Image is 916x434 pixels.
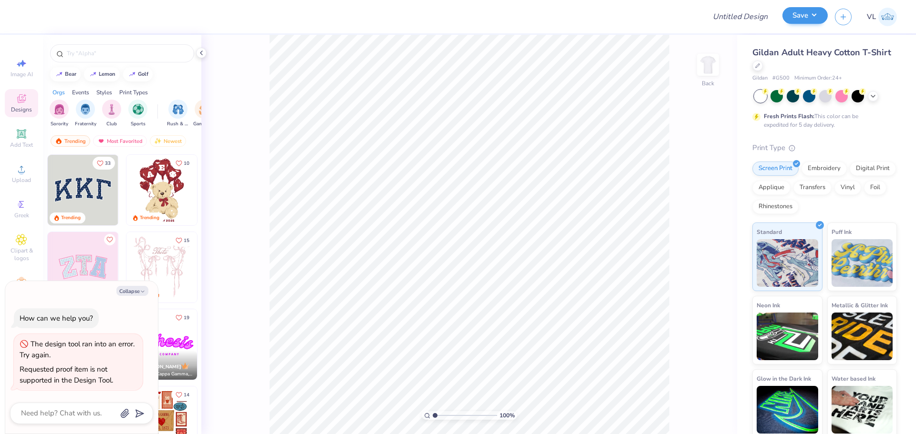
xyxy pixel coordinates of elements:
div: Rhinestones [752,200,799,214]
img: Sports Image [133,104,144,115]
img: edfb13fc-0e43-44eb-bea2-bf7fc0dd67f9 [118,155,188,225]
img: Puff Ink [832,239,893,287]
img: 83dda5b0-2158-48ca-832c-f6b4ef4c4536 [126,232,197,303]
span: Sorority [51,121,68,128]
a: VL [867,8,897,26]
img: d12a98c7-f0f7-4345-bf3a-b9f1b718b86e [197,232,267,303]
span: Designs [11,106,32,113]
img: Standard [757,239,818,287]
span: Add Text [10,141,33,149]
span: # G500 [772,74,790,82]
button: filter button [75,100,96,128]
img: Fraternity Image [80,104,91,115]
button: filter button [50,100,69,128]
div: Transfers [793,181,832,195]
div: Applique [752,181,791,195]
div: golf [138,71,148,77]
span: Gildan Adult Heavy Cotton T-Shirt [752,47,891,58]
span: Greek [14,212,29,219]
span: Clipart & logos [5,247,38,262]
div: filter for Rush & Bid [167,100,189,128]
span: [PERSON_NAME] [142,363,181,370]
div: Print Type [752,142,897,153]
div: Digital Print [850,161,896,176]
span: Image AI [10,71,33,78]
div: Trending [140,214,159,222]
div: Trending [51,135,90,147]
div: Most Favorited [93,135,147,147]
img: Rush & Bid Image [173,104,184,115]
div: Embroidery [801,161,847,176]
span: 15 [184,238,189,243]
span: 10 [184,161,189,166]
input: Try "Alpha" [66,49,188,58]
div: bear [65,71,76,77]
span: Glow in the Dark Ink [757,373,811,384]
div: filter for Fraternity [75,100,96,128]
button: Like [104,234,115,245]
img: Sorority Image [54,104,65,115]
div: Back [702,79,714,88]
span: Kappa Kappa Gamma, [GEOGRAPHIC_DATA][US_STATE] [142,371,193,378]
img: Neon Ink [757,313,818,360]
img: trend_line.gif [89,71,97,77]
button: filter button [193,100,215,128]
img: 5ee11766-d822-42f5-ad4e-763472bf8dcf [118,232,188,303]
div: Requested proof item is not supported in the Design Tool. [20,364,113,385]
img: Club Image [106,104,117,115]
span: Fraternity [75,121,96,128]
span: Standard [757,227,782,237]
strong: Fresh Prints Flash: [764,112,814,120]
img: most_fav.gif [97,138,105,144]
button: Like [171,157,194,170]
span: Club [106,121,117,128]
img: trend_line.gif [128,71,136,77]
img: Metallic & Glitter Ink [832,313,893,360]
img: Game Day Image [199,104,210,115]
button: bear [50,67,81,81]
img: 3b9aba4f-e317-4aa7-a679-c95a879539bd [48,155,118,225]
button: Like [93,157,115,170]
div: Newest [150,135,186,147]
div: Screen Print [752,161,799,176]
span: Upload [12,176,31,184]
button: lemon [84,67,120,81]
button: filter button [102,100,121,128]
div: filter for Sorority [50,100,69,128]
div: Orgs [52,88,65,97]
button: Like [171,234,194,247]
div: Vinyl [834,181,861,195]
img: e5c25cba-9be7-456f-8dc7-97e2284da968 [126,309,197,380]
span: Sports [131,121,146,128]
div: Styles [96,88,112,97]
img: topCreatorCrown.gif [181,362,189,370]
span: Game Day [193,121,215,128]
span: Gildan [752,74,768,82]
span: 19 [184,315,189,320]
button: Like [171,388,194,401]
span: Rush & Bid [167,121,189,128]
span: Neon Ink [757,300,780,310]
span: 33 [105,161,111,166]
div: The design tool ran into an error. Try again. [20,339,135,360]
img: Newest.gif [154,138,162,144]
div: Foil [864,181,886,195]
img: e74243e0-e378-47aa-a400-bc6bcb25063a [197,155,267,225]
img: 587403a7-0594-4a7f-b2bd-0ca67a3ff8dd [126,155,197,225]
div: How can we help you? [20,313,93,323]
div: Trending [61,214,81,222]
div: This color can be expedited for 5 day delivery. [764,112,881,129]
img: trend_line.gif [55,71,63,77]
img: Glow in the Dark Ink [757,386,818,434]
div: filter for Club [102,100,121,128]
img: 190a3832-2857-43c9-9a52-6d493f4406b1 [197,309,267,380]
span: 100 % [500,411,515,420]
button: Like [171,311,194,324]
button: Collapse [116,286,148,296]
div: filter for Game Day [193,100,215,128]
img: Water based Ink [832,386,893,434]
img: 9980f5e8-e6a1-4b4a-8839-2b0e9349023c [48,232,118,303]
span: VL [867,11,876,22]
div: Print Types [119,88,148,97]
img: Back [698,55,718,74]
